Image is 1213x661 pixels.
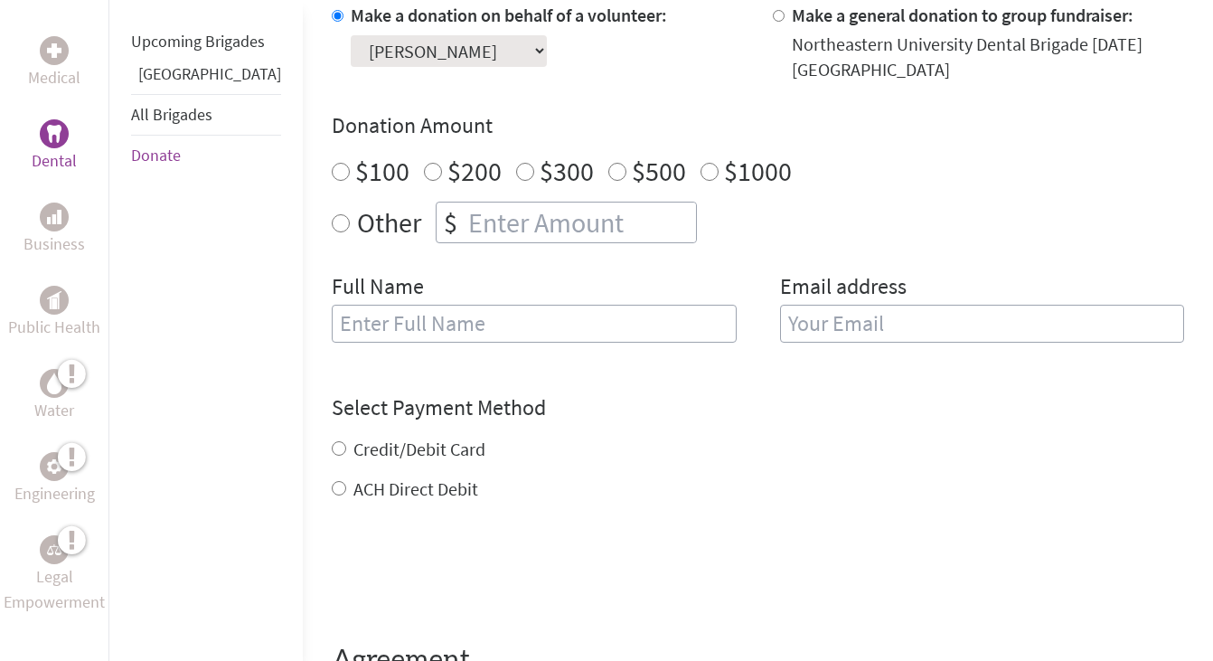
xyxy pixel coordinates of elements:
li: Guatemala [131,61,281,94]
a: DentalDental [32,119,77,174]
label: $1000 [724,154,792,188]
img: Medical [47,43,61,58]
a: Donate [131,145,181,165]
a: EngineeringEngineering [14,452,95,506]
img: Engineering [47,459,61,474]
input: Your Email [780,305,1185,343]
label: Make a general donation to group fundraiser: [792,4,1133,26]
label: $300 [540,154,594,188]
label: $200 [447,154,502,188]
label: $500 [632,154,686,188]
input: Enter Amount [465,203,696,242]
p: Engineering [14,481,95,506]
a: BusinessBusiness [24,203,85,257]
li: Donate [131,136,281,175]
label: ACH Direct Debit [353,477,478,500]
p: Public Health [8,315,100,340]
li: Upcoming Brigades [131,22,281,61]
div: Northeastern University Dental Brigade [DATE] [GEOGRAPHIC_DATA] [792,32,1185,82]
img: Business [47,210,61,224]
p: Business [24,231,85,257]
label: Email address [780,272,907,305]
div: Water [40,369,69,398]
p: Dental [32,148,77,174]
a: All Brigades [131,104,212,125]
div: Engineering [40,452,69,481]
label: Other [357,202,421,243]
img: Water [47,373,61,393]
h4: Select Payment Method [332,393,1184,422]
img: Dental [47,125,61,142]
div: $ [437,203,465,242]
iframe: reCAPTCHA [332,538,606,609]
a: Legal EmpowermentLegal Empowerment [4,535,105,615]
div: Business [40,203,69,231]
p: Water [34,398,74,423]
a: Upcoming Brigades [131,31,265,52]
label: Make a donation on behalf of a volunteer: [351,4,667,26]
input: Enter Full Name [332,305,737,343]
p: Legal Empowerment [4,564,105,615]
label: Credit/Debit Card [353,438,485,460]
a: [GEOGRAPHIC_DATA] [138,63,281,84]
p: Medical [28,65,80,90]
div: Dental [40,119,69,148]
li: All Brigades [131,94,281,136]
img: Legal Empowerment [47,544,61,555]
div: Public Health [40,286,69,315]
a: Public HealthPublic Health [8,286,100,340]
a: WaterWater [34,369,74,423]
label: Full Name [332,272,424,305]
a: MedicalMedical [28,36,80,90]
img: Public Health [47,291,61,309]
label: $100 [355,154,409,188]
div: Legal Empowerment [40,535,69,564]
h4: Donation Amount [332,111,1184,140]
div: Medical [40,36,69,65]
